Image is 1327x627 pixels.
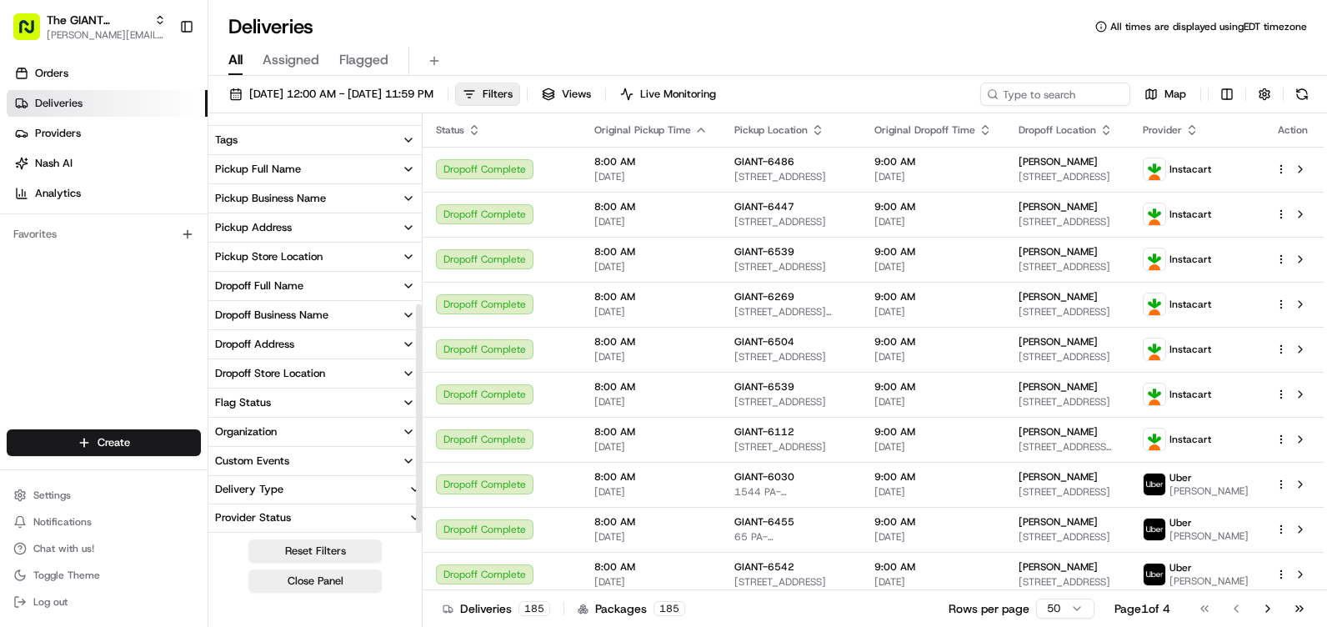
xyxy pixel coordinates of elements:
[1169,433,1211,446] span: Instacart
[734,155,794,168] span: GIANT-6486
[1144,384,1165,405] img: profile_instacart_ahold_partner.png
[1169,253,1211,266] span: Instacart
[1275,123,1310,137] div: Action
[215,191,326,206] div: Pickup Business Name
[1019,395,1116,409] span: [STREET_ADDRESS]
[874,350,992,364] span: [DATE]
[874,380,992,394] span: 9:00 AM
[594,200,708,213] span: 8:00 AM
[594,215,708,228] span: [DATE]
[874,123,975,137] span: Original Dropoff Time
[1164,87,1186,102] span: Map
[1019,485,1116,499] span: [STREET_ADDRESS]
[263,50,319,70] span: Assigned
[33,569,100,582] span: Toggle Theme
[208,476,422,503] button: Delivery Type
[734,245,794,258] span: GIANT-6539
[33,242,128,258] span: Knowledge Base
[35,96,83,111] span: Deliveries
[594,245,708,258] span: 8:00 AM
[874,485,992,499] span: [DATE]
[613,83,724,106] button: Live Monitoring
[215,133,238,148] div: Tags
[874,200,992,213] span: 9:00 AM
[215,162,301,177] div: Pickup Full Name
[436,123,464,137] span: Status
[228,13,313,40] h1: Deliveries
[339,50,388,70] span: Flagged
[1144,474,1165,495] img: profile_uber_ahold_partner.png
[1019,260,1116,273] span: [STREET_ADDRESS]
[208,482,290,497] div: Delivery Type
[1019,575,1116,589] span: [STREET_ADDRESS]
[1144,293,1165,315] img: profile_instacart_ahold_partner.png
[734,350,848,364] span: [STREET_ADDRESS]
[734,515,794,529] span: GIANT-6455
[455,83,520,106] button: Filters
[1114,600,1170,617] div: Page 1 of 4
[7,90,208,117] a: Deliveries
[734,530,848,544] span: 65 PA-[GEOGRAPHIC_DATA], [GEOGRAPHIC_DATA]
[578,600,685,617] div: Packages
[208,330,422,359] button: Dropoff Address
[653,601,685,616] div: 185
[1169,298,1211,311] span: Instacart
[7,510,201,534] button: Notifications
[874,470,992,484] span: 9:00 AM
[1169,516,1192,529] span: Uber
[1019,530,1116,544] span: [STREET_ADDRESS]
[208,126,422,154] button: Tags
[594,515,708,529] span: 8:00 AM
[33,515,92,529] span: Notifications
[874,515,992,529] span: 9:00 AM
[534,83,598,106] button: Views
[208,359,422,388] button: Dropoff Store Location
[1169,574,1249,588] span: [PERSON_NAME]
[158,242,268,258] span: API Documentation
[7,537,201,560] button: Chat with us!
[949,600,1029,617] p: Rows per page
[215,424,277,439] div: Organization
[7,60,208,87] a: Orders
[1019,425,1098,439] span: [PERSON_NAME]
[594,575,708,589] span: [DATE]
[47,12,148,28] button: The GIANT Company
[248,539,382,563] button: Reset Filters
[874,440,992,454] span: [DATE]
[874,305,992,319] span: [DATE]
[208,213,422,242] button: Pickup Address
[57,159,273,176] div: Start new chat
[1169,388,1211,401] span: Instacart
[594,485,708,499] span: [DATE]
[35,186,81,201] span: Analytics
[17,17,50,50] img: Nash
[734,395,848,409] span: [STREET_ADDRESS]
[208,155,422,183] button: Pickup Full Name
[47,28,166,42] button: [PERSON_NAME][EMAIL_ADDRESS][PERSON_NAME][DOMAIN_NAME]
[734,200,794,213] span: GIANT-6447
[518,601,550,616] div: 185
[57,176,211,189] div: We're available if you need us!
[1169,208,1211,221] span: Instacart
[208,243,422,271] button: Pickup Store Location
[208,184,422,213] button: Pickup Business Name
[874,170,992,183] span: [DATE]
[594,350,708,364] span: [DATE]
[734,260,848,273] span: [STREET_ADDRESS]
[734,305,848,319] span: [STREET_ADDRESS][PERSON_NAME][PERSON_NAME]
[33,489,71,502] span: Settings
[594,560,708,574] span: 8:00 AM
[35,126,81,141] span: Providers
[1169,529,1249,543] span: [PERSON_NAME]
[43,108,275,125] input: Clear
[874,395,992,409] span: [DATE]
[1019,350,1116,364] span: [STREET_ADDRESS]
[734,470,794,484] span: GIANT-6030
[1019,380,1098,394] span: [PERSON_NAME]
[141,243,154,257] div: 💻
[1019,200,1098,213] span: [PERSON_NAME]
[215,366,325,381] div: Dropoff Store Location
[1169,561,1192,574] span: Uber
[1019,515,1098,529] span: [PERSON_NAME]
